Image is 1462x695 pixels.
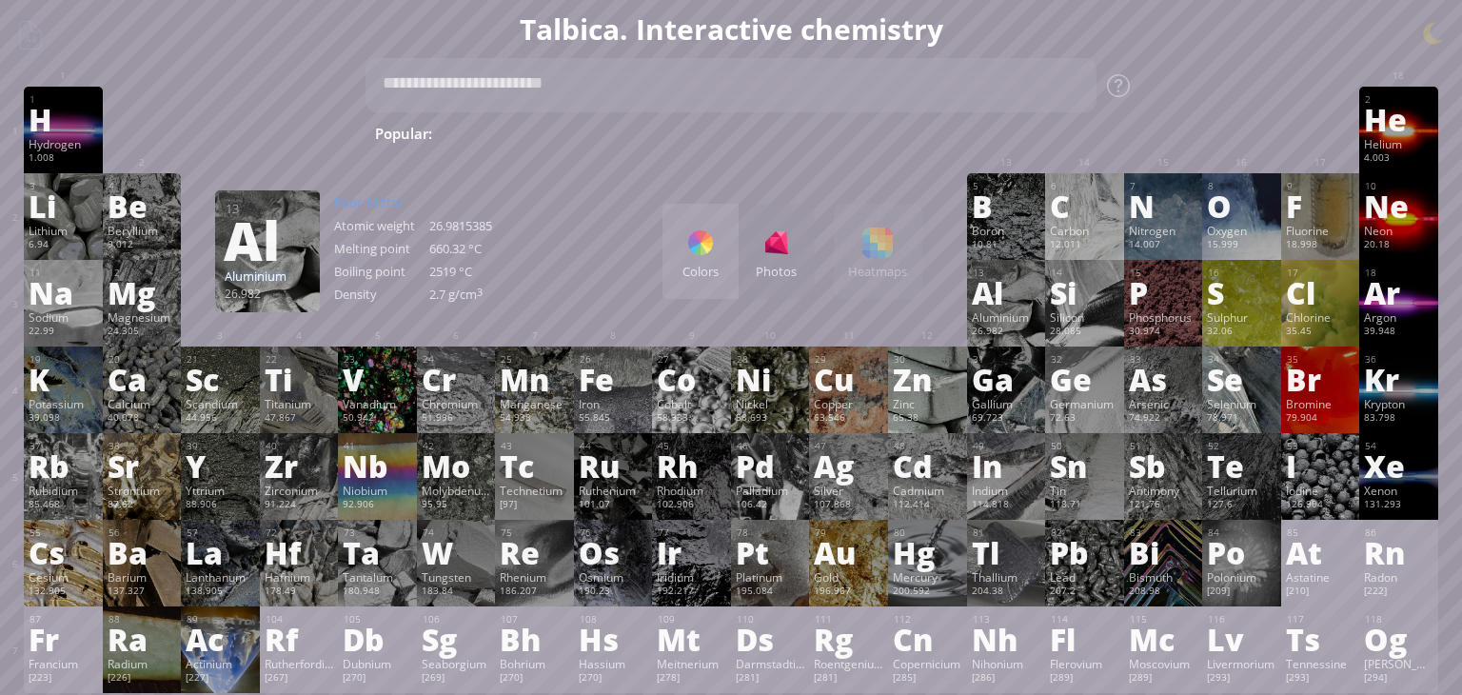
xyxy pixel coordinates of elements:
[1286,223,1355,238] div: Fluorine
[733,133,739,146] sub: 2
[1207,190,1276,221] div: O
[343,569,412,585] div: Tantalum
[1050,537,1119,567] div: Pb
[108,238,177,253] div: 9.012
[972,223,1041,238] div: Boron
[1364,104,1433,134] div: He
[814,396,883,411] div: Copper
[1050,238,1119,253] div: 12.011
[1207,537,1276,567] div: Po
[1208,353,1276,366] div: 34
[972,277,1041,308] div: Al
[1208,440,1276,452] div: 52
[334,217,429,234] div: Atomic weight
[422,364,491,394] div: Cr
[108,309,177,325] div: Magnesium
[334,263,429,280] div: Boiling point
[1129,238,1198,253] div: 14.007
[1286,238,1355,253] div: 18.998
[973,526,1041,539] div: 81
[1286,450,1355,481] div: I
[1051,267,1119,279] div: 14
[343,483,412,498] div: Niobium
[1207,325,1276,340] div: 32.06
[29,151,98,167] div: 1.008
[1207,569,1276,585] div: Polonium
[1364,411,1433,427] div: 83.798
[1129,277,1198,308] div: P
[1286,325,1355,340] div: 35.45
[1364,325,1433,340] div: 39.948
[973,267,1041,279] div: 13
[1365,526,1433,539] div: 86
[265,450,334,481] div: Zr
[186,483,255,498] div: Yttrium
[1050,450,1119,481] div: Sn
[1364,537,1433,567] div: Rn
[266,526,334,539] div: 72
[1207,364,1276,394] div: Se
[1130,267,1198,279] div: 15
[187,353,255,366] div: 21
[1364,151,1433,167] div: 4.003
[29,136,98,151] div: Hydrogen
[1286,277,1355,308] div: Cl
[1287,180,1355,192] div: 9
[109,440,177,452] div: 38
[737,440,805,452] div: 46
[29,585,98,600] div: 132.905
[1050,190,1119,221] div: C
[1207,411,1276,427] div: 78.971
[1207,450,1276,481] div: Te
[972,498,1041,513] div: 114.818
[815,440,883,452] div: 47
[894,353,962,366] div: 30
[815,526,883,539] div: 79
[29,498,98,513] div: 85.468
[1130,180,1198,192] div: 7
[343,450,412,481] div: Nb
[1364,277,1433,308] div: Ar
[186,396,255,411] div: Scandium
[422,569,491,585] div: Tungsten
[30,93,98,106] div: 1
[500,364,569,394] div: Mn
[265,483,334,498] div: Zirconium
[972,325,1041,340] div: 26.982
[893,411,962,427] div: 65.38
[736,537,805,567] div: Pt
[579,537,648,567] div: Os
[343,498,412,513] div: 92.906
[1207,223,1276,238] div: Oxygen
[265,364,334,394] div: Ti
[972,364,1041,394] div: Ga
[815,353,883,366] div: 29
[108,277,177,308] div: Mg
[29,411,98,427] div: 39.098
[29,190,98,221] div: Li
[500,483,569,498] div: Technetium
[1207,498,1276,513] div: 127.6
[1286,190,1355,221] div: F
[344,526,412,539] div: 73
[266,353,334,366] div: 22
[737,353,805,366] div: 28
[972,309,1041,325] div: Aluminium
[1365,267,1433,279] div: 18
[893,569,962,585] div: Mercury
[1129,190,1198,221] div: N
[108,537,177,567] div: Ba
[972,537,1041,567] div: Tl
[500,498,569,513] div: [97]
[1050,569,1119,585] div: Lead
[10,10,1452,49] h1: Talbica. Interactive chemistry
[658,526,726,539] div: 77
[109,353,177,366] div: 20
[736,364,805,394] div: Ni
[108,364,177,394] div: Ca
[814,364,883,394] div: Cu
[1364,450,1433,481] div: Xe
[894,526,962,539] div: 80
[814,411,883,427] div: 63.546
[29,309,98,325] div: Sodium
